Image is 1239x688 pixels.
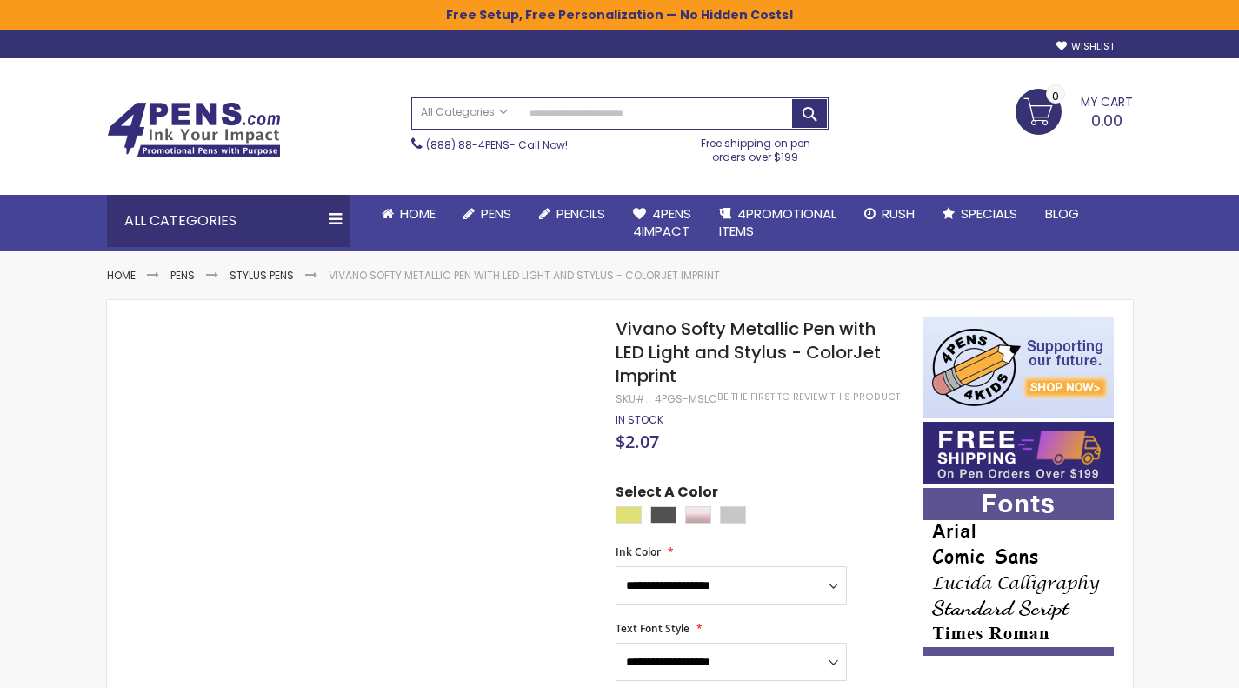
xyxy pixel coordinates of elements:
[719,204,836,240] span: 4PROMOTIONAL ITEMS
[230,268,294,283] a: Stylus Pens
[616,391,648,406] strong: SKU
[616,413,663,427] div: Availability
[616,544,661,559] span: Ink Color
[655,392,717,406] div: 4PGS-MSLC
[525,195,619,233] a: Pencils
[170,268,195,283] a: Pens
[850,195,929,233] a: Rush
[1091,110,1122,131] span: 0.00
[1031,195,1093,233] a: Blog
[720,506,746,524] div: Silver
[616,621,689,636] span: Text Font Style
[481,204,511,223] span: Pens
[107,268,136,283] a: Home
[650,506,676,524] div: Gunmetal
[929,195,1031,233] a: Specials
[1045,204,1079,223] span: Blog
[368,195,450,233] a: Home
[616,483,718,506] span: Select A Color
[421,105,508,119] span: All Categories
[685,506,711,524] div: Rose Gold
[619,195,705,251] a: 4Pens4impact
[1056,40,1115,53] a: Wishlist
[633,204,691,240] span: 4Pens 4impact
[107,195,350,247] div: All Categories
[556,204,605,223] span: Pencils
[329,269,720,283] li: Vivano Softy Metallic Pen with LED Light and Stylus - ColorJet Imprint
[923,317,1114,418] img: 4pens 4 kids
[923,488,1114,656] img: font-personalization-examples
[426,137,510,152] a: (888) 88-4PENS
[616,506,642,524] div: Gold
[616,412,663,427] span: In stock
[107,102,281,157] img: 4Pens Custom Pens and Promotional Products
[400,204,436,223] span: Home
[1052,88,1059,104] span: 0
[717,391,900,404] a: Be the first to review this product
[616,430,659,453] span: $2.07
[923,422,1114,484] img: Free shipping on orders over $199
[961,204,1017,223] span: Specials
[412,98,516,127] a: All Categories
[683,130,829,164] div: Free shipping on pen orders over $199
[616,317,881,388] span: Vivano Softy Metallic Pen with LED Light and Stylus - ColorJet Imprint
[705,195,850,251] a: 4PROMOTIONALITEMS
[882,204,915,223] span: Rush
[426,137,568,152] span: - Call Now!
[450,195,525,233] a: Pens
[1016,89,1133,132] a: 0.00 0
